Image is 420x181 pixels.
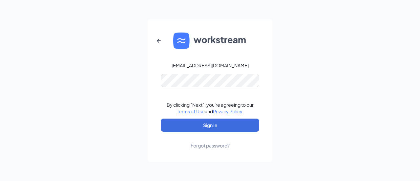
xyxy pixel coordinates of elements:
img: WS logo and Workstream text [173,33,247,49]
div: [EMAIL_ADDRESS][DOMAIN_NAME] [172,62,249,69]
div: Forgot password? [191,142,230,149]
a: Terms of Use [177,108,205,114]
a: Forgot password? [191,132,230,149]
button: Sign In [161,119,259,132]
svg: ArrowLeftNew [155,37,163,45]
div: By clicking "Next", you're agreeing to our and . [167,102,254,115]
button: ArrowLeftNew [151,33,167,49]
a: Privacy Policy [213,108,242,114]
